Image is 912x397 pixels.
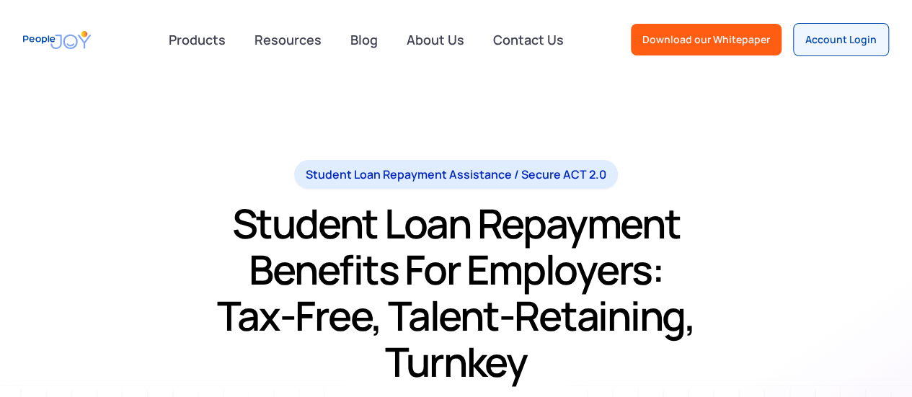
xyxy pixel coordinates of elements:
[23,24,91,56] a: home
[306,166,606,183] div: Student Loan Repayment Assistance / Secure ACT 2.0
[160,25,234,54] div: Products
[342,24,386,55] a: Blog
[793,23,889,56] a: Account Login
[805,32,877,47] div: Account Login
[631,24,782,55] a: Download our Whitepaper
[246,24,330,55] a: Resources
[398,24,473,55] a: About Us
[642,32,770,47] div: Download our Whitepaper
[484,24,572,55] a: Contact Us
[210,200,702,385] h1: Student Loan Repayment Benefits for Employers: Tax-Free, Talent-Retaining, Turnkey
